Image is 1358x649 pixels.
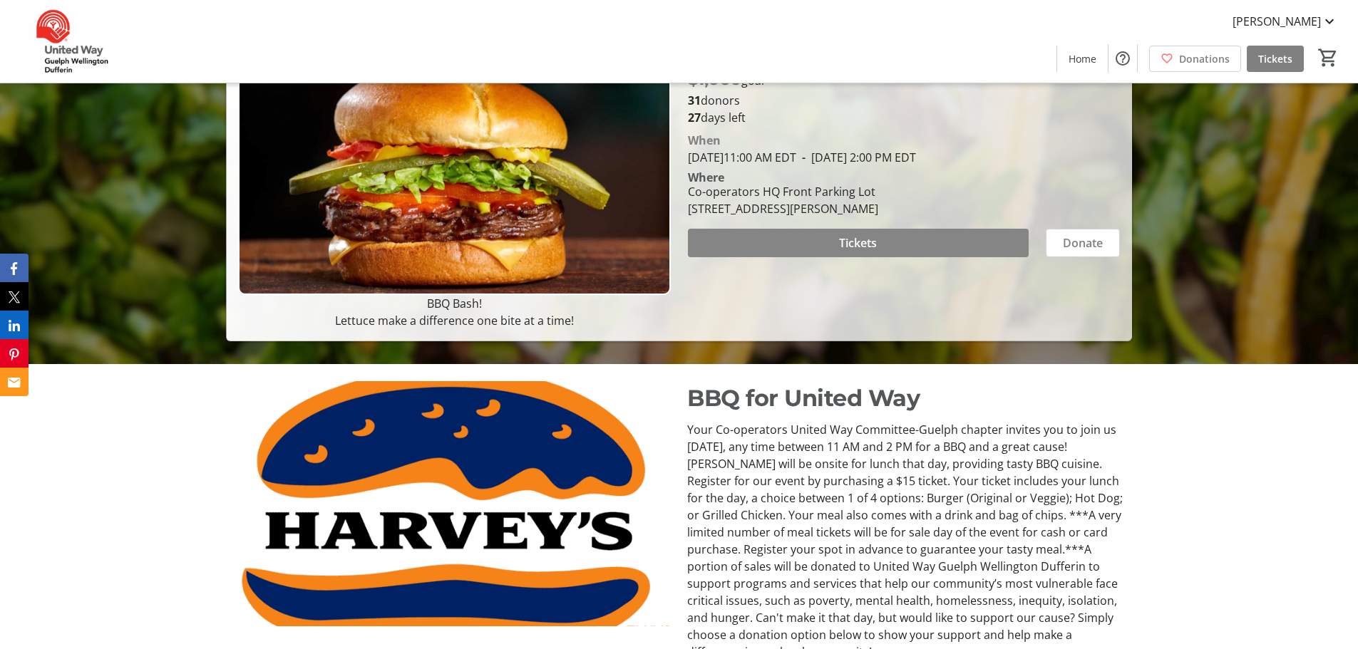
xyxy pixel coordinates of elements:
[1069,51,1096,66] span: Home
[688,150,796,165] span: [DATE] 11:00 AM EDT
[9,6,135,77] img: United Way Guelph Wellington Dufferin's Logo
[688,172,724,183] div: Where
[796,150,811,165] span: -
[1179,51,1230,66] span: Donations
[1315,45,1341,71] button: Cart
[1108,44,1137,73] button: Help
[1149,46,1241,72] a: Donations
[1046,229,1120,257] button: Donate
[688,132,721,149] div: When
[1233,13,1321,30] span: [PERSON_NAME]
[238,52,670,295] img: Campaign CTA Media Photo
[238,312,670,329] p: Lettuce make a difference one bite at a time!
[688,92,1120,109] p: donors
[238,295,670,312] p: BBQ Bash!
[1063,234,1103,251] span: Donate
[1221,10,1349,33] button: [PERSON_NAME]
[1258,51,1292,66] span: Tickets
[688,93,701,108] b: 31
[235,381,670,626] img: undefined
[1247,46,1304,72] a: Tickets
[687,381,1123,415] p: BBQ for United Way
[688,109,1120,126] p: days left
[1057,46,1108,72] a: Home
[688,200,878,217] div: [STREET_ADDRESS][PERSON_NAME]
[688,229,1029,257] button: Tickets
[688,110,701,125] span: 27
[796,150,916,165] span: [DATE] 2:00 PM EDT
[688,183,878,200] div: Co-operators HQ Front Parking Lot
[839,234,877,251] span: Tickets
